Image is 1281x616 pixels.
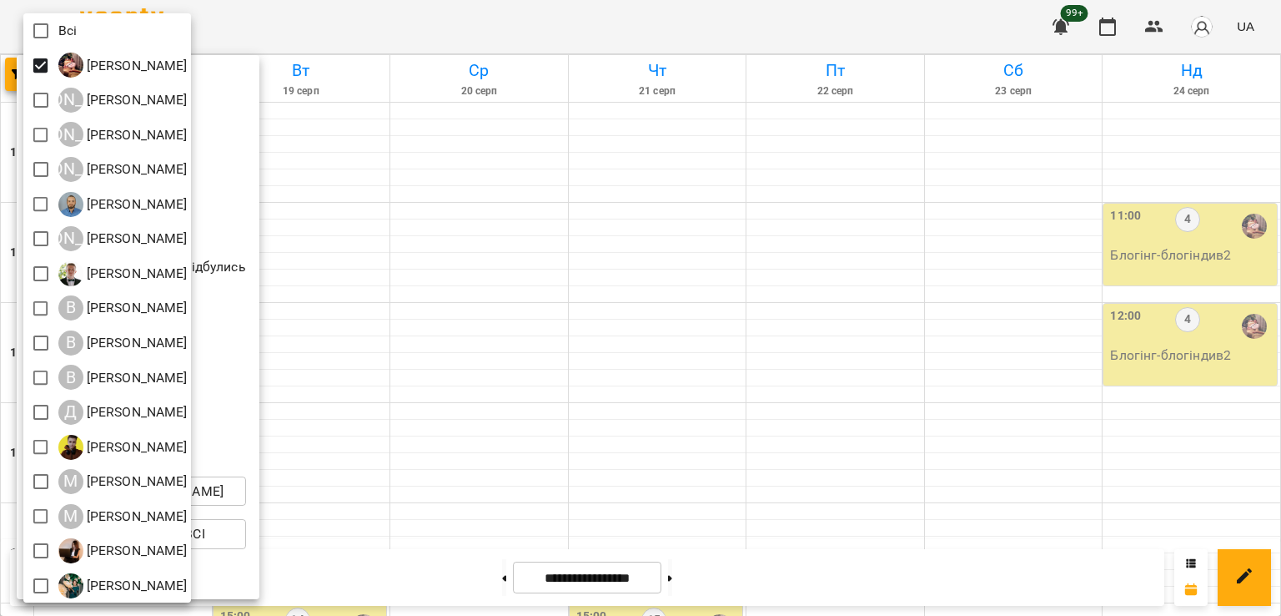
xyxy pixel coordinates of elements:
div: Михайло Поліщук [58,504,188,529]
a: О [PERSON_NAME] [58,573,188,598]
div: Анастасія Герус [58,157,188,182]
p: [PERSON_NAME] [83,541,188,561]
img: Д [58,435,83,460]
div: Ольга Мизюк [58,573,188,598]
a: В [PERSON_NAME] [58,365,188,390]
div: В [58,295,83,321]
p: [PERSON_NAME] [83,507,188,527]
a: В [PERSON_NAME] [58,261,188,286]
div: Володимир Ярошинський [58,331,188,356]
p: [PERSON_NAME] [83,402,188,422]
div: Вадим Моргун [58,261,188,286]
div: Денис Замрій [58,400,188,425]
div: Альберт Волков [58,88,188,113]
div: М [58,504,83,529]
img: О [58,573,83,598]
p: Всі [58,21,77,41]
div: Д [58,400,83,425]
div: Артем Кот [58,226,188,251]
img: В [58,261,83,286]
div: В [58,365,83,390]
div: Надія Шрай [58,538,188,563]
p: [PERSON_NAME] [83,125,188,145]
a: М [PERSON_NAME] [58,504,188,529]
a: [PERSON_NAME] [PERSON_NAME] [58,157,188,182]
div: Денис Пущало [58,435,188,460]
p: [PERSON_NAME] [83,56,188,76]
div: Антон Костюк [58,192,188,217]
p: [PERSON_NAME] [83,194,188,215]
img: Н [58,538,83,563]
a: [PERSON_NAME] [PERSON_NAME] [58,88,188,113]
div: [PERSON_NAME] [58,157,83,182]
div: [PERSON_NAME] [58,88,83,113]
div: М [58,469,83,494]
p: [PERSON_NAME] [83,472,188,492]
p: [PERSON_NAME] [83,437,188,457]
a: І [PERSON_NAME] [58,53,188,78]
a: В [PERSON_NAME] [58,295,188,321]
a: Д [PERSON_NAME] [58,400,188,425]
p: [PERSON_NAME] [83,368,188,388]
div: [PERSON_NAME] [58,226,83,251]
p: [PERSON_NAME] [83,264,188,284]
p: [PERSON_NAME] [83,90,188,110]
a: Д [PERSON_NAME] [58,435,188,460]
a: М [PERSON_NAME] [58,469,188,494]
a: Н [PERSON_NAME] [58,538,188,563]
a: [PERSON_NAME] [PERSON_NAME] [58,122,188,147]
div: [PERSON_NAME] [58,122,83,147]
div: Аліна Москаленко [58,122,188,147]
div: В [58,331,83,356]
p: [PERSON_NAME] [83,576,188,596]
p: [PERSON_NAME] [83,298,188,318]
p: [PERSON_NAME] [83,229,188,249]
p: [PERSON_NAME] [83,333,188,353]
a: В [PERSON_NAME] [58,331,188,356]
a: А [PERSON_NAME] [58,192,188,217]
img: І [58,53,83,78]
img: А [58,192,83,217]
p: [PERSON_NAME] [83,159,188,179]
div: Микита Пономарьов [58,469,188,494]
a: [PERSON_NAME] [PERSON_NAME] [58,226,188,251]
